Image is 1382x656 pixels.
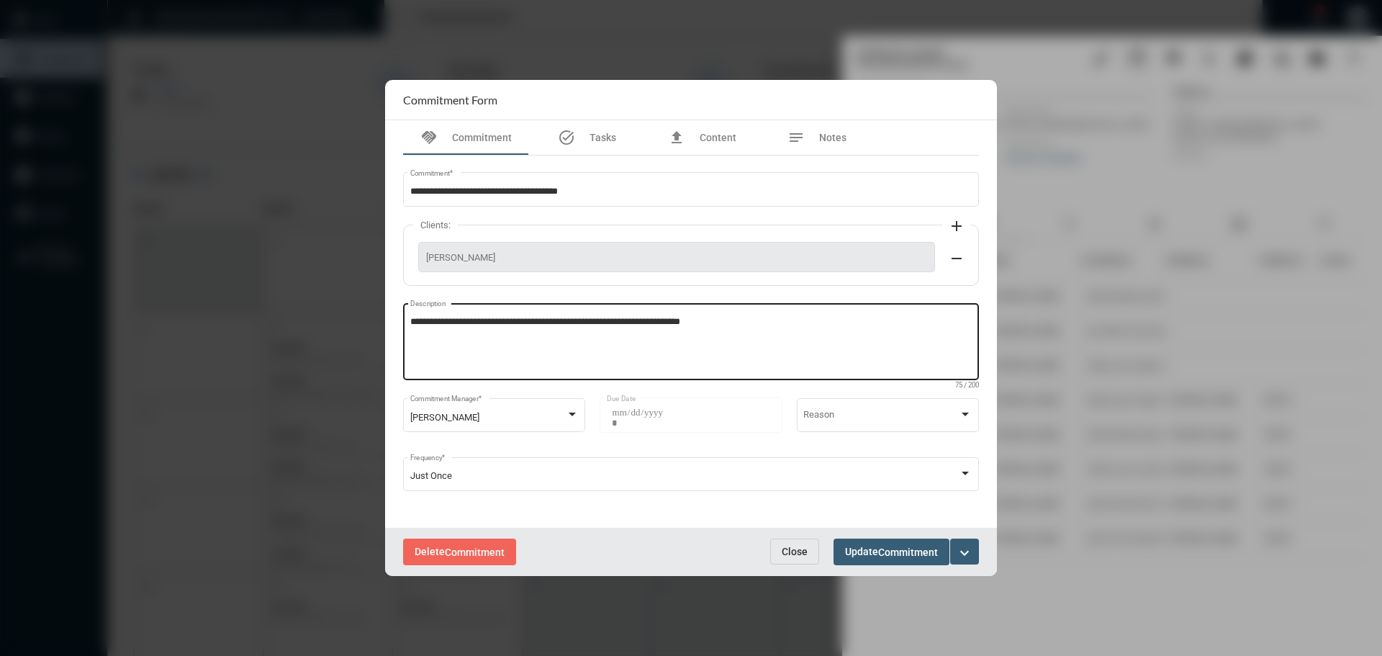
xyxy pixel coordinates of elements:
span: Content [700,132,736,143]
span: [PERSON_NAME] [426,252,927,263]
mat-icon: add [948,217,965,235]
span: Commitment [452,132,512,143]
span: Tasks [590,132,616,143]
button: UpdateCommitment [834,539,949,565]
mat-icon: task_alt [558,129,575,146]
button: DeleteCommitment [403,539,516,565]
mat-hint: 75 / 200 [955,382,979,390]
mat-icon: notes [787,129,805,146]
span: Delete [415,546,505,557]
span: [PERSON_NAME] [410,412,479,423]
button: Close [770,539,819,565]
label: Clients: [413,220,458,230]
span: Close [782,546,808,557]
mat-icon: handshake [420,129,438,146]
h2: Commitment Form [403,93,497,107]
mat-icon: expand_more [956,544,973,562]
mat-icon: remove [948,250,965,267]
span: Notes [819,132,846,143]
mat-icon: file_upload [668,129,685,146]
span: Update [845,546,938,557]
span: Just Once [410,470,452,481]
span: Commitment [445,547,505,558]
span: Commitment [878,547,938,558]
